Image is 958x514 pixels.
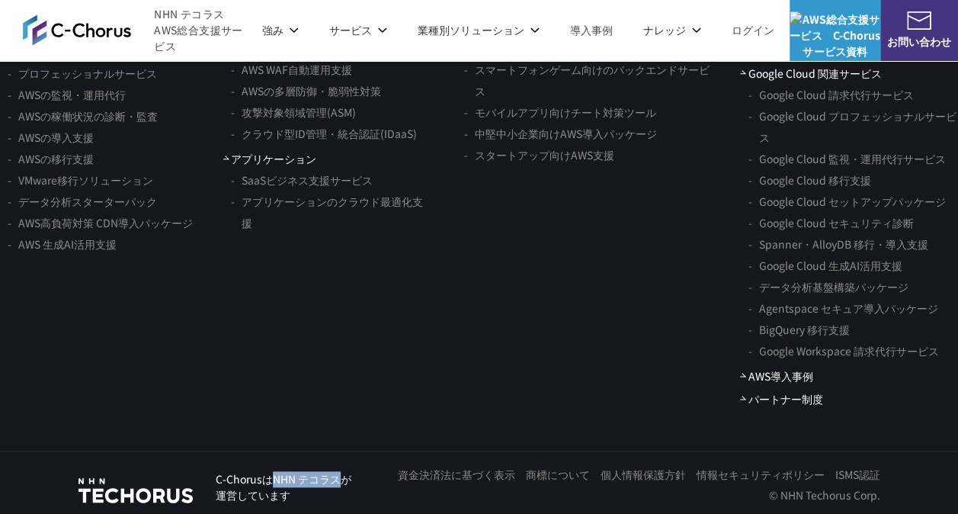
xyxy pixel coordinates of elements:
[8,191,157,212] a: データ分析スターターパック
[8,105,158,127] a: AWSの稼働状況の診断・監査
[748,340,938,361] a: Google Workspace 請求代行サービス
[740,66,881,82] span: Google Cloud 関連サービス
[231,169,373,191] a: SaaSビジネス支援サービス
[748,212,913,233] a: Google Cloud セキュリティ診断
[231,123,417,144] a: クラウド型ID管理・統合認証(IDaaS)
[8,84,126,105] a: AWSの監視・運用代行
[740,391,822,407] a: パートナー制度
[463,144,614,165] a: スタートアップ向けAWS支援
[748,148,945,169] a: Google Cloud 監視・運用代行サービス
[8,212,193,233] a: AWS高負荷対策 CDN導入パッケージ
[643,22,701,38] p: ナレッジ
[570,22,613,38] a: 導入事例
[23,14,131,45] img: AWS総合支援サービス C-Chorus
[216,471,351,503] p: C-ChorusはNHN テコラスが 運営しています
[740,368,812,384] a: AWS導入事例
[231,59,352,80] a: AWS WAF自動運用支援
[790,11,880,59] img: AWS総合支援サービス C-Chorus サービス資料
[23,6,247,54] a: AWS総合支援サービス C-Chorus NHN テコラスAWS総合支援サービス
[835,467,880,483] a: ISMS認証
[526,467,590,483] a: 商標について
[748,276,908,297] a: データ分析基盤構築パッケージ
[8,148,94,169] a: AWSの移行支援
[398,467,515,483] a: 資金決済法に基づく表示
[8,63,157,84] a: プロフェッショナルサービス
[154,6,246,54] span: NHN テコラス AWS総合支援サービス
[748,297,937,319] a: Agentspace セキュア導入パッケージ
[748,233,928,255] a: Spanner・AlloyDB 移行・導入支援
[748,105,958,148] a: Google Cloud プロフェッショナルサービス
[748,169,870,191] a: Google Cloud 移行支援
[418,22,540,38] p: 業種別ソリューション
[387,487,880,503] p: © NHN Techorus Corp.
[748,84,913,105] a: Google Cloud 請求代行サービス
[231,191,426,233] a: アプリケーションのクラウド最適化支援
[748,255,902,276] a: Google Cloud 生成AI活用支援
[880,34,958,50] span: お問い合わせ
[231,80,381,101] a: AWSの多層防御・脆弱性対策
[8,169,153,191] a: VMware移行ソリューション
[463,101,655,123] a: モバイルアプリ向けチート対策ツール
[732,22,774,38] a: ログイン
[907,11,931,30] img: お問い合わせ
[697,467,825,483] a: 情報セキュリティポリシー
[8,127,94,148] a: AWSの導入支援
[601,467,686,483] a: 個人情報保護方針
[223,151,316,167] span: アプリケーション
[262,22,299,38] p: 強み
[463,123,656,144] a: 中堅中小企業向けAWS導入パッケージ
[8,233,117,255] a: AWS 生成AI活用支援
[329,22,387,38] p: サービス
[748,319,849,340] a: BigQuery 移行支援
[463,59,710,101] a: スマートフォンゲーム向けのバックエンドサービス
[748,191,945,212] a: Google Cloud セットアップパッケージ
[231,101,356,123] a: 攻撃対象領域管理(ASM)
